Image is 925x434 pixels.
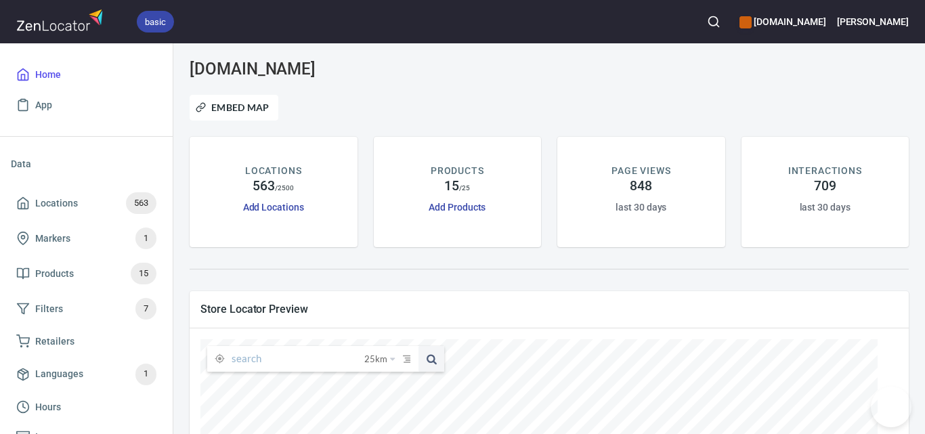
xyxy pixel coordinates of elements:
span: App [35,97,52,114]
h4: 563 [253,178,275,194]
h4: 15 [444,178,459,194]
h3: [DOMAIN_NAME] [190,60,418,79]
button: Search [699,7,729,37]
a: Home [11,60,162,90]
p: PAGE VIEWS [611,164,670,178]
a: App [11,90,162,121]
a: Languages1 [11,357,162,392]
span: Filters [35,301,63,318]
iframe: Help Scout Beacon - Open [871,387,911,427]
p: / 25 [459,183,470,193]
span: Products [35,265,74,282]
h4: 709 [814,178,836,194]
img: zenlocator [16,5,107,35]
a: Add Locations [243,202,304,213]
h6: last 30 days [616,200,666,215]
button: Embed Map [190,95,278,121]
a: Locations563 [11,186,162,221]
span: 7 [135,301,156,317]
span: Home [35,66,61,83]
span: 25 km [364,346,387,372]
button: color-CE600E [739,16,752,28]
p: PRODUCTS [431,164,484,178]
h6: [DOMAIN_NAME] [739,14,825,29]
a: Retailers [11,326,162,357]
span: basic [137,15,174,29]
span: Markers [35,230,70,247]
span: 1 [135,231,156,246]
span: Hours [35,399,61,416]
a: Filters7 [11,291,162,326]
span: Languages [35,366,83,383]
span: Locations [35,195,78,212]
a: Add Products [429,202,486,213]
button: [PERSON_NAME] [837,7,909,37]
a: Hours [11,392,162,422]
span: 563 [126,196,156,211]
span: 15 [131,266,156,282]
div: Manage your apps [739,7,825,37]
div: basic [137,11,174,32]
span: Retailers [35,333,74,350]
h6: [PERSON_NAME] [837,14,909,29]
input: search [232,346,364,372]
h6: last 30 days [800,200,851,215]
span: Store Locator Preview [200,302,898,316]
span: 1 [135,366,156,382]
p: INTERACTIONS [788,164,862,178]
a: Markers1 [11,221,162,256]
a: Products15 [11,256,162,291]
p: LOCATIONS [245,164,301,178]
h4: 848 [630,178,652,194]
span: Embed Map [198,100,270,116]
li: Data [11,148,162,180]
p: / 2500 [275,183,295,193]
